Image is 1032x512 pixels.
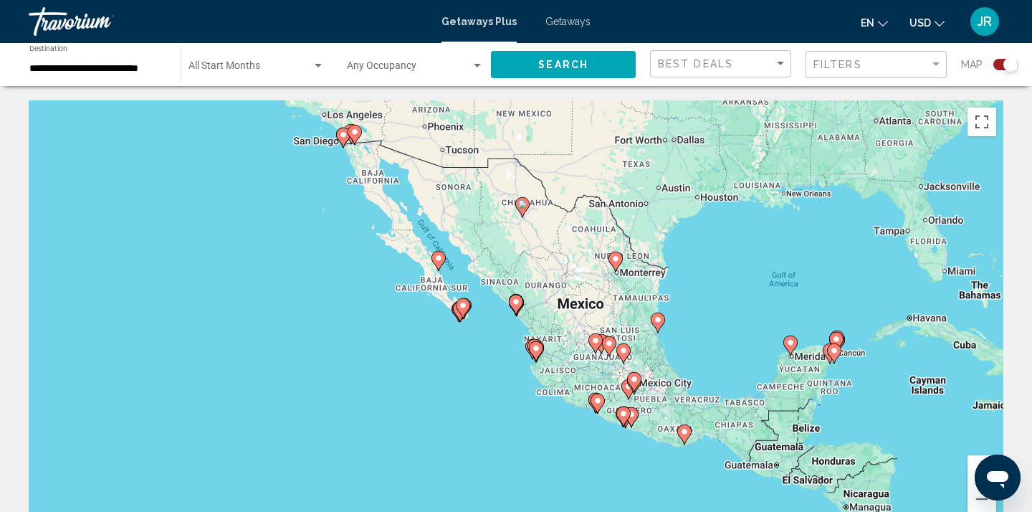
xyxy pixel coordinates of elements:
[813,59,862,70] span: Filters
[961,54,983,75] span: Map
[538,60,588,71] span: Search
[978,14,992,29] span: JR
[861,17,874,29] span: en
[806,50,947,80] button: Filter
[861,12,888,33] button: Change language
[545,16,591,27] a: Getaways
[29,7,427,36] a: Travorium
[966,6,1003,37] button: User Menu
[967,455,996,484] button: Zoom in
[491,51,636,77] button: Search
[909,17,931,29] span: USD
[658,58,733,70] span: Best Deals
[441,16,517,27] a: Getaways Plus
[975,455,1021,501] iframe: Button to launch messaging window
[967,108,996,136] button: Toggle fullscreen view
[658,58,787,70] mat-select: Sort by
[909,12,945,33] button: Change currency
